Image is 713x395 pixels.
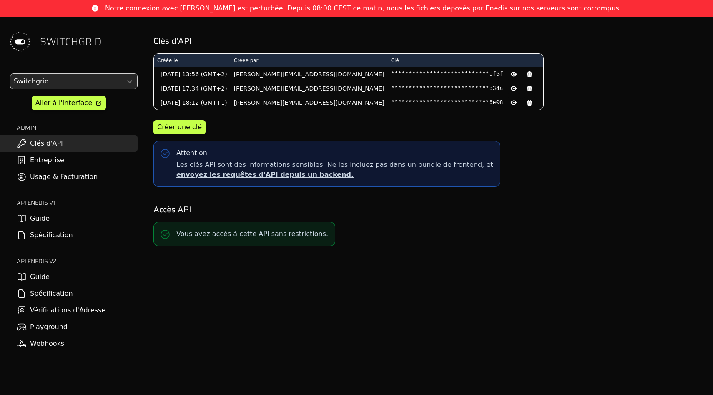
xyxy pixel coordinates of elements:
[176,170,493,180] p: envoyez les requêtes d'API depuis un backend.
[231,54,388,67] th: Créée par
[231,81,388,96] td: [PERSON_NAME][EMAIL_ADDRESS][DOMAIN_NAME]
[17,257,138,265] h2: API ENEDIS v2
[154,54,231,67] th: Créée le
[231,96,388,110] td: [PERSON_NAME][EMAIL_ADDRESS][DOMAIN_NAME]
[32,96,106,110] a: Aller à l'interface
[154,67,231,81] td: [DATE] 13:56 (GMT+2)
[176,229,328,239] p: Vous avez accès à cette API sans restrictions.
[154,96,231,110] td: [DATE] 18:12 (GMT+1)
[7,28,33,55] img: Switchgrid Logo
[388,54,543,67] th: Clé
[153,204,701,215] h2: Accès API
[154,81,231,96] td: [DATE] 17:34 (GMT+2)
[105,3,621,13] span: Notre connexion avec [PERSON_NAME] est perturbée. Depuis 08:00 CEST ce matin, nous les fichiers d...
[231,67,388,81] td: [PERSON_NAME][EMAIL_ADDRESS][DOMAIN_NAME]
[153,120,206,134] button: Créer une clé
[40,35,102,48] span: SWITCHGRID
[17,123,138,132] h2: ADMIN
[176,160,493,180] span: Les clés API sont des informations sensibles. Ne les incluez pas dans un bundle de frontend, et
[35,98,92,108] div: Aller à l'interface
[17,199,138,207] h2: API ENEDIS v1
[176,148,207,158] div: Attention
[153,35,701,47] h2: Clés d'API
[157,122,202,132] div: Créer une clé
